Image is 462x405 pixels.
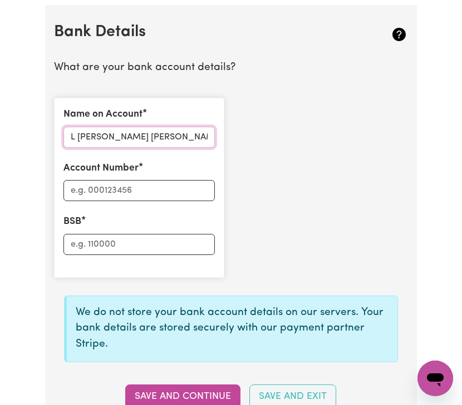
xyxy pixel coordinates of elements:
label: BSB [63,214,81,229]
input: e.g. 000123456 [63,180,215,201]
p: What are your bank account details? [54,60,408,76]
input: Holly Peers [63,127,215,148]
label: Account Number [63,161,139,176]
input: e.g. 110000 [63,234,215,255]
iframe: Button to launch messaging window [417,361,453,396]
label: Name on Account [63,107,142,122]
h2: Bank Details [54,23,349,42]
p: We do not store your bank account details on our servers. Your bank details are stored securely w... [76,305,389,353]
